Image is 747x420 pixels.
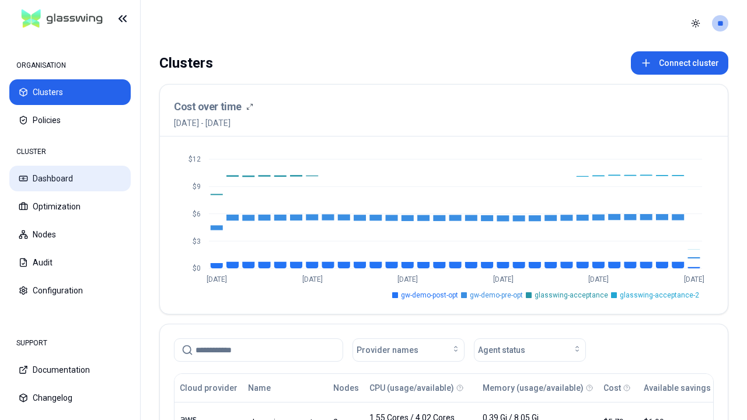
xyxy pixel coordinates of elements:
[483,376,584,400] button: Memory (usage/available)
[644,376,711,400] button: Available savings
[478,344,525,356] span: Agent status
[474,338,586,362] button: Agent status
[9,222,131,247] button: Nodes
[684,275,704,283] tspan: [DATE]
[9,107,131,133] button: Policies
[9,194,131,219] button: Optimization
[631,51,728,75] button: Connect cluster
[174,99,242,115] h3: Cost over time
[9,166,131,191] button: Dashboard
[9,54,131,77] div: ORGANISATION
[180,376,238,400] button: Cloud provider
[9,250,131,275] button: Audit
[357,344,418,356] span: Provider names
[174,117,253,129] span: [DATE] - [DATE]
[302,275,323,283] tspan: [DATE]
[17,5,107,33] img: GlassWing
[193,210,201,218] tspan: $6
[620,290,699,300] span: glasswing-acceptance-2
[248,376,271,400] button: Name
[193,264,201,272] tspan: $0
[159,51,213,75] div: Clusters
[535,290,608,300] span: glasswing-acceptance
[9,357,131,383] button: Documentation
[9,331,131,355] div: SUPPORT
[9,79,131,105] button: Clusters
[9,385,131,411] button: Changelog
[470,290,523,300] span: gw-demo-pre-opt
[493,275,514,283] tspan: [DATE]
[9,278,131,303] button: Configuration
[193,183,201,191] tspan: $9
[603,376,621,400] button: Cost
[207,275,227,283] tspan: [DATE]
[369,376,454,400] button: CPU (usage/available)
[9,140,131,163] div: CLUSTER
[588,275,609,283] tspan: [DATE]
[333,376,359,400] button: Nodes
[397,275,418,283] tspan: [DATE]
[352,338,465,362] button: Provider names
[401,290,458,300] span: gw-demo-post-opt
[193,237,201,246] tspan: $3
[189,155,201,163] tspan: $12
